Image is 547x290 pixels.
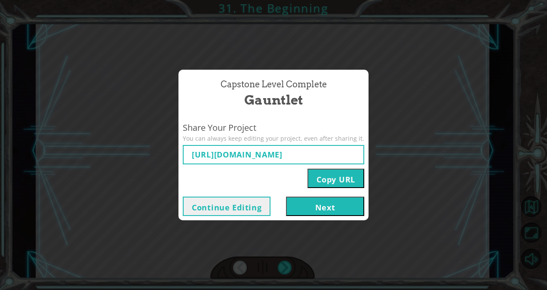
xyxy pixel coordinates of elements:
[244,91,303,109] span: Gauntlet
[307,169,364,188] button: Copy URL
[221,78,327,91] span: Capstone Level Complete
[286,197,364,216] button: Next
[183,197,270,216] button: Continue Editing
[183,122,364,134] span: Share Your Project
[183,134,364,143] span: You can always keep editing your project, even after sharing it.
